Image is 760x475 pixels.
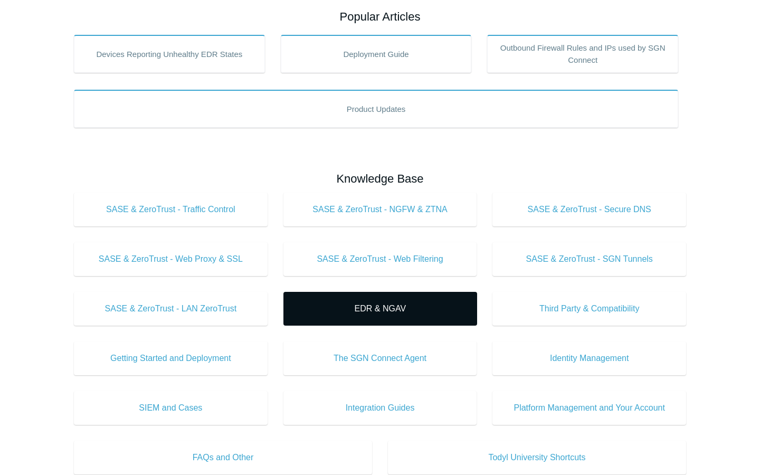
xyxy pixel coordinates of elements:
a: Deployment Guide [281,35,472,73]
span: Third Party & Compatibility [508,302,670,315]
a: SASE & ZeroTrust - SGN Tunnels [492,242,686,276]
a: SASE & ZeroTrust - Traffic Control [74,193,268,226]
span: Identity Management [508,352,670,365]
a: Third Party & Compatibility [492,292,686,326]
span: The SGN Connect Agent [299,352,461,365]
a: SASE & ZeroTrust - Web Filtering [283,242,477,276]
span: Getting Started and Deployment [90,352,252,365]
a: SASE & ZeroTrust - NGFW & ZTNA [283,193,477,226]
span: Platform Management and Your Account [508,402,670,414]
h2: Popular Articles [74,8,686,25]
a: Platform Management and Your Account [492,391,686,425]
a: SASE & ZeroTrust - LAN ZeroTrust [74,292,268,326]
span: SIEM and Cases [90,402,252,414]
a: Product Updates [74,90,678,128]
a: Identity Management [492,341,686,375]
a: The SGN Connect Agent [283,341,477,375]
a: FAQs and Other [74,441,372,474]
a: Getting Started and Deployment [74,341,268,375]
a: Integration Guides [283,391,477,425]
span: Integration Guides [299,402,461,414]
span: SASE & ZeroTrust - Web Proxy & SSL [90,253,252,265]
span: EDR & NGAV [299,302,461,315]
a: Devices Reporting Unhealthy EDR States [74,35,265,73]
span: FAQs and Other [90,451,356,464]
a: SASE & ZeroTrust - Web Proxy & SSL [74,242,268,276]
span: SASE & ZeroTrust - Traffic Control [90,203,252,216]
span: SASE & ZeroTrust - Secure DNS [508,203,670,216]
a: Todyl University Shortcuts [388,441,686,474]
span: SASE & ZeroTrust - SGN Tunnels [508,253,670,265]
span: SASE & ZeroTrust - NGFW & ZTNA [299,203,461,216]
span: SASE & ZeroTrust - LAN ZeroTrust [90,302,252,315]
a: SIEM and Cases [74,391,268,425]
a: EDR & NGAV [283,292,477,326]
a: SASE & ZeroTrust - Secure DNS [492,193,686,226]
span: SASE & ZeroTrust - Web Filtering [299,253,461,265]
span: Todyl University Shortcuts [404,451,670,464]
h2: Knowledge Base [74,170,686,187]
a: Outbound Firewall Rules and IPs used by SGN Connect [487,35,678,73]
